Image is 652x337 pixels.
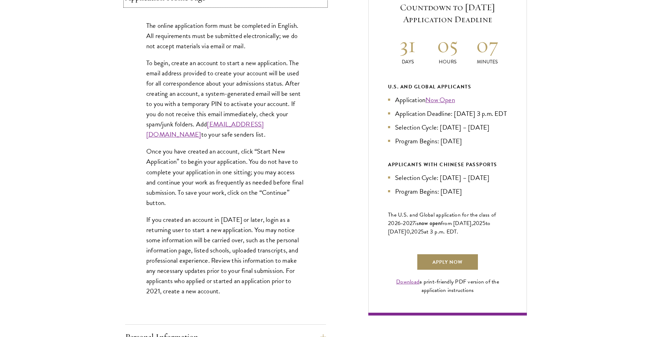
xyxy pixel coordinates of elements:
[146,20,305,51] p: The online application form must be completed in English. All requirements must be submitted elec...
[388,108,507,119] li: Application Deadline: [DATE] 3 p.m. EDT
[146,214,305,297] p: If you created an account in [DATE] or later, login as a returning user to start a new applicatio...
[411,227,421,236] span: 202
[467,32,507,58] h2: 07
[388,277,507,294] div: a print-friendly PDF version of the application instructions
[388,160,507,169] div: APPLICANTS WITH CHINESE PASSPORTS
[428,58,468,65] p: Hours
[146,119,264,139] a: [EMAIL_ADDRESS][DOMAIN_NAME]
[388,211,496,227] span: The U.S. and Global application for the class of 202
[467,58,507,65] p: Minutes
[388,173,507,183] li: Selection Cycle: [DATE] – [DATE]
[441,219,473,227] span: from [DATE],
[388,82,507,91] div: U.S. and Global Applicants
[425,95,455,105] a: Now Open
[146,58,305,140] p: To begin, create an account to start a new application. The email address provided to create your...
[412,219,415,227] span: 7
[482,219,486,227] span: 5
[421,227,424,236] span: 5
[398,219,401,227] span: 6
[415,219,419,227] span: is
[406,227,410,236] span: 0
[473,219,482,227] span: 202
[388,136,507,146] li: Program Begins: [DATE]
[419,219,441,227] span: now open
[428,32,468,58] h2: 05
[388,58,428,65] p: Days
[410,227,411,236] span: ,
[424,227,459,236] span: at 3 p.m. EDT.
[388,32,428,58] h2: 31
[401,219,412,227] span: -202
[388,219,490,236] span: to [DATE]
[417,254,479,270] a: Apply Now
[388,186,507,196] li: Program Begins: [DATE]
[388,95,507,105] li: Application
[396,277,419,286] a: Download
[146,146,305,207] p: Once you have created an account, click “Start New Application” to begin your application. You do...
[388,122,507,132] li: Selection Cycle: [DATE] – [DATE]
